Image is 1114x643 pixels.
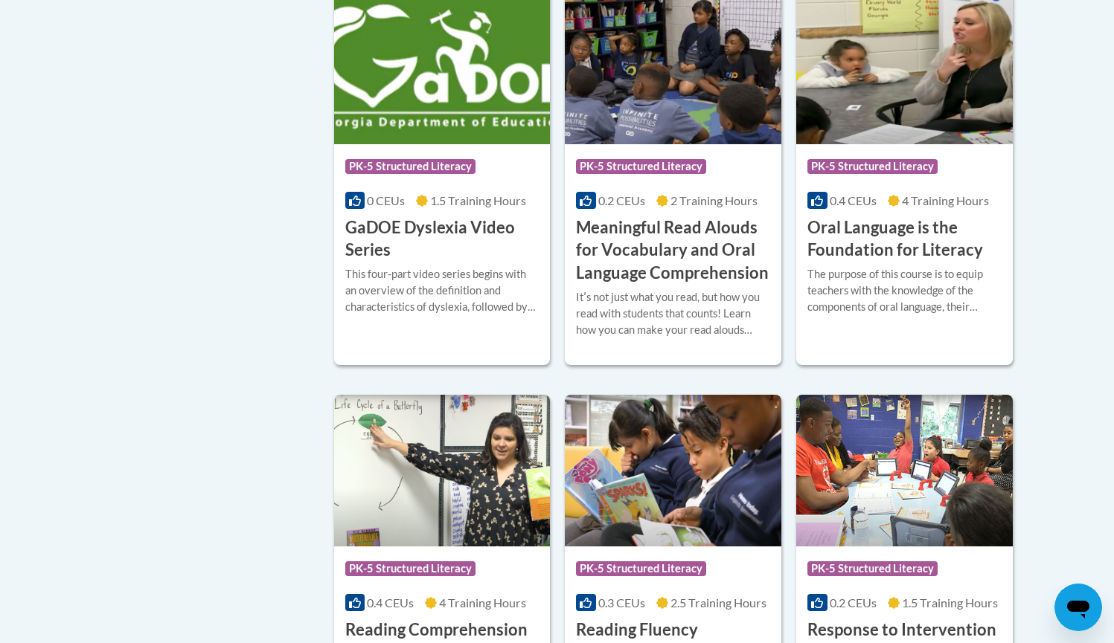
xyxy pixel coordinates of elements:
iframe: Button to launch messaging window [1054,584,1102,631]
span: PK-5 Structured Literacy [345,561,476,576]
span: 1.5 Training Hours [902,595,998,610]
span: PK-5 Structured Literacy [576,561,706,576]
span: 0.3 CEUs [598,595,645,610]
img: Course Logo [565,395,781,546]
span: 4 Training Hours [439,595,526,610]
h3: GaDOE Dyslexia Video Series [345,216,540,262]
span: 2.5 Training Hours [670,595,766,610]
div: This four-part video series begins with an overview of the definition and characteristics of dysl... [345,266,540,315]
h3: Reading Comprehension [345,618,528,642]
span: 1.5 Training Hours [430,193,526,207]
h3: Reading Fluency [576,618,698,642]
span: PK-5 Structured Literacy [807,159,938,174]
div: The purpose of this course is to equip teachers with the knowledge of the components of oral lang... [807,266,1002,315]
h3: Response to Intervention [807,618,996,642]
span: 0.2 CEUs [598,193,645,207]
span: 0.2 CEUs [830,595,877,610]
span: 4 Training Hours [902,193,989,207]
div: Itʹs not just what you read, but how you read with students that counts! Learn how you can make y... [576,289,770,338]
img: Course Logo [796,395,1013,546]
span: PK-5 Structured Literacy [576,159,706,174]
h3: Oral Language is the Foundation for Literacy [807,216,1002,262]
span: 0.4 CEUs [367,595,414,610]
span: 0 CEUs [367,193,405,207]
span: 2 Training Hours [670,193,758,207]
span: 0.4 CEUs [830,193,877,207]
img: Course Logo [334,395,551,546]
h3: Meaningful Read Alouds for Vocabulary and Oral Language Comprehension [576,216,770,285]
span: PK-5 Structured Literacy [807,561,938,576]
span: PK-5 Structured Literacy [345,159,476,174]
